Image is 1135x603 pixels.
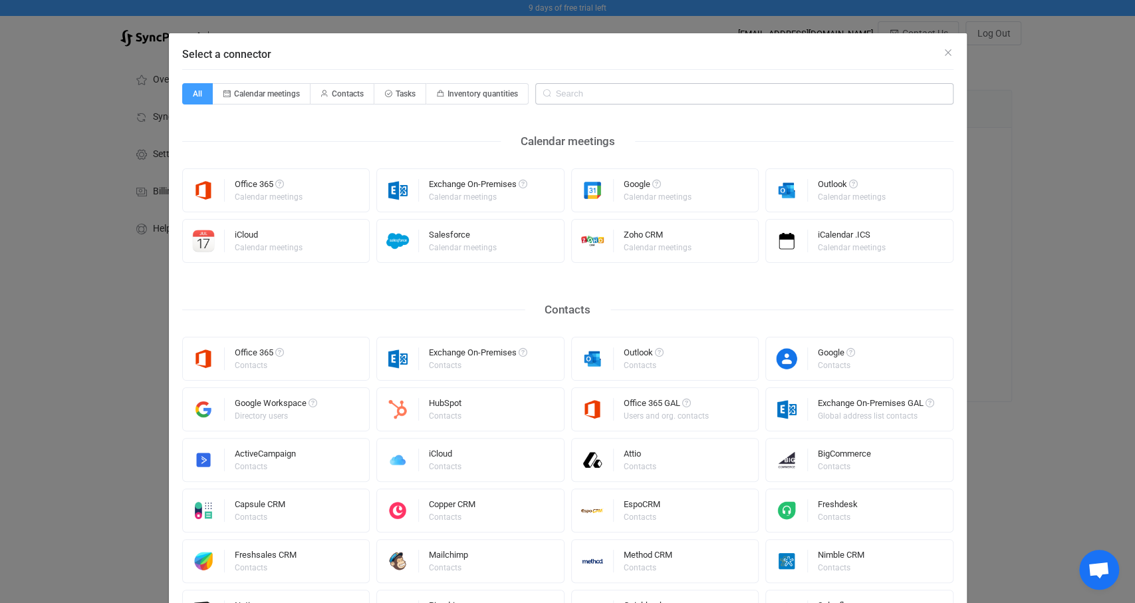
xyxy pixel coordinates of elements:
[624,193,692,201] div: Calendar meetings
[818,513,856,521] div: Contacts
[624,550,672,564] div: Method CRM
[429,361,525,369] div: Contacts
[429,193,525,201] div: Calendar meetings
[235,399,317,412] div: Google Workspace
[377,230,419,252] img: salesforce.png
[183,230,225,252] img: icloud-calendar.png
[429,348,527,361] div: Exchange On-Premises
[766,398,808,421] img: exchange.png
[377,179,419,202] img: exchange.png
[818,399,934,412] div: Exchange On-Premises GAL
[624,564,670,572] div: Contacts
[235,449,296,463] div: ActiveCampaign
[624,244,692,252] div: Calendar meetings
[235,180,305,193] div: Office 365
[766,179,808,202] img: outlook.png
[377,347,419,370] img: exchange.png
[377,550,419,572] img: mailchimp.png
[943,47,953,59] button: Close
[818,230,888,244] div: iCalendar .ICS
[624,399,711,412] div: Office 365 GAL
[572,449,614,471] img: attio.png
[818,564,862,572] div: Contacts
[235,412,315,420] div: Directory users
[183,550,225,572] img: freshworks.png
[766,550,808,572] img: nimble.png
[429,463,461,471] div: Contacts
[235,348,284,361] div: Office 365
[235,500,285,513] div: Capsule CRM
[182,48,271,61] span: Select a connector
[1079,550,1119,590] a: Open chat
[624,449,658,463] div: Attio
[429,564,466,572] div: Contacts
[818,449,871,463] div: BigCommerce
[818,550,864,564] div: Nimble CRM
[818,500,858,513] div: Freshdesk
[235,550,297,564] div: Freshsales CRM
[525,300,610,320] div: Contacts
[624,500,660,513] div: EspoCRM
[624,180,694,193] div: Google
[572,179,614,202] img: google.png
[183,179,225,202] img: microsoft365.png
[535,83,953,104] input: Search
[429,180,527,193] div: Exchange On-Premises
[766,499,808,522] img: freshdesk.png
[766,230,808,252] img: icalendar.png
[818,412,932,420] div: Global address list contacts
[624,463,656,471] div: Contacts
[429,550,468,564] div: Mailchimp
[377,499,419,522] img: copper.png
[429,244,497,252] div: Calendar meetings
[572,550,614,572] img: methodcrm.png
[501,131,635,152] div: Calendar meetings
[572,398,614,421] img: microsoft365.png
[818,463,869,471] div: Contacts
[818,361,853,369] div: Contacts
[624,230,694,244] div: Zoho CRM
[235,463,294,471] div: Contacts
[429,412,461,420] div: Contacts
[429,513,473,521] div: Contacts
[572,499,614,522] img: espo-crm.png
[818,180,888,193] div: Outlook
[624,348,664,361] div: Outlook
[429,399,463,412] div: HubSpot
[235,244,303,252] div: Calendar meetings
[766,449,808,471] img: big-commerce.png
[818,244,886,252] div: Calendar meetings
[235,361,282,369] div: Contacts
[572,347,614,370] img: outlook.png
[624,412,709,420] div: Users and org. contacts
[183,499,225,522] img: capsule.png
[624,513,658,521] div: Contacts
[429,230,499,244] div: Salesforce
[183,398,225,421] img: google-workspace.png
[235,564,295,572] div: Contacts
[377,398,419,421] img: hubspot.png
[429,500,475,513] div: Copper CRM
[377,449,419,471] img: icloud.png
[183,347,225,370] img: microsoft365.png
[572,230,614,252] img: zoho-crm.png
[183,449,225,471] img: activecampaign.png
[624,361,662,369] div: Contacts
[818,348,855,361] div: Google
[818,193,886,201] div: Calendar meetings
[235,513,283,521] div: Contacts
[235,230,305,244] div: iCloud
[429,449,463,463] div: iCloud
[766,347,808,370] img: google-contacts.png
[235,193,303,201] div: Calendar meetings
